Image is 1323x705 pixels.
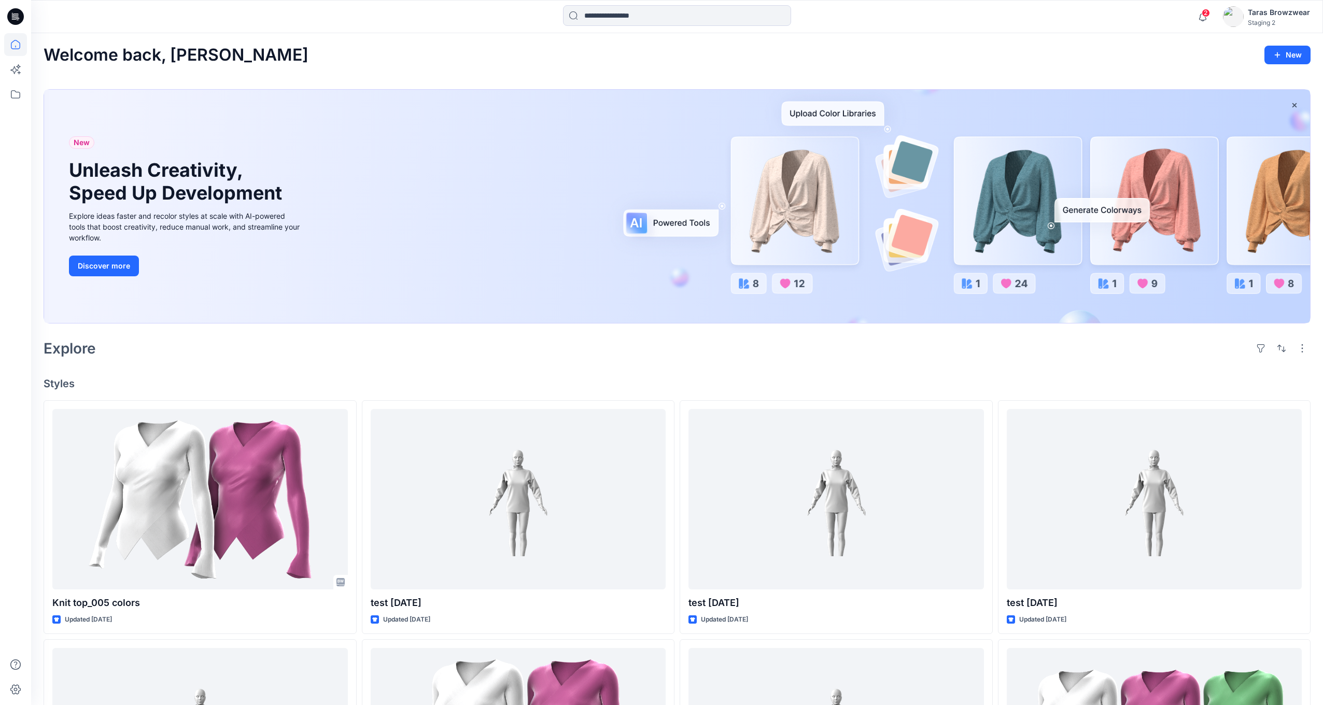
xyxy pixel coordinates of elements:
[371,409,666,589] a: test 4.14.59
[69,159,287,204] h1: Unleash Creativity, Speed Up Development
[1223,6,1244,27] img: eyJhbGciOiJIUzI1NiIsImtpZCI6IjAiLCJzbHQiOiJzZXMiLCJ0eXAiOiJKV1QifQ.eyJkYXRhIjp7InR5cGUiOiJzdG9yYW...
[383,614,430,625] p: Updated [DATE]
[1007,409,1302,589] a: test 4.14.59
[74,138,90,147] span: New
[1264,46,1311,64] button: New
[44,46,308,64] h1: Welcome back, [PERSON_NAME]
[1007,596,1302,610] p: test [DATE]
[69,210,302,243] div: Explore ideas faster and recolor styles at scale with AI-powered tools that boost creativity, red...
[69,256,139,276] button: Discover more
[52,596,348,610] p: Knit top_005 colors
[44,377,1311,390] h4: Styles
[52,409,348,589] a: Knit top_005 colors
[688,409,984,589] a: test 4.14.59
[1202,9,1210,17] span: 2
[44,340,96,357] h2: Explore
[1019,614,1066,625] p: Updated [DATE]
[701,614,748,625] p: Updated [DATE]
[1223,6,1310,27] button: Taras BrowzwearStaging 2
[1248,6,1310,19] div: Taras Browzwear
[65,614,112,625] p: Updated [DATE]
[371,596,666,610] p: test [DATE]
[688,596,984,610] p: test [DATE]
[1248,19,1310,26] div: Staging 2
[69,256,302,276] a: Discover more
